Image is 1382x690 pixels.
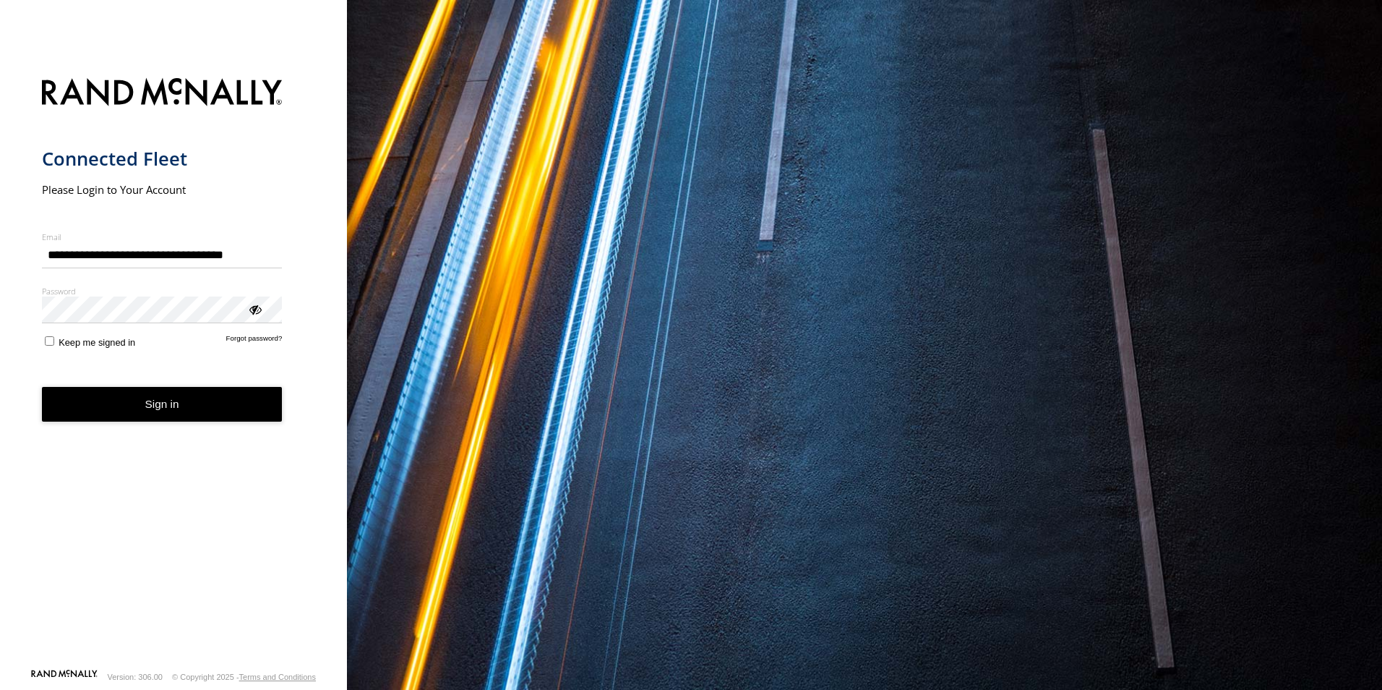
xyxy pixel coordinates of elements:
[31,670,98,684] a: Visit our Website
[42,231,283,242] label: Email
[42,387,283,422] button: Sign in
[226,334,283,348] a: Forgot password?
[42,182,283,197] h2: Please Login to Your Account
[247,302,262,316] div: ViewPassword
[108,673,163,681] div: Version: 306.00
[42,75,283,112] img: Rand McNally
[172,673,316,681] div: © Copyright 2025 -
[239,673,316,681] a: Terms and Conditions
[42,147,283,171] h1: Connected Fleet
[42,69,306,668] form: main
[45,336,54,346] input: Keep me signed in
[42,286,283,297] label: Password
[59,337,135,348] span: Keep me signed in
